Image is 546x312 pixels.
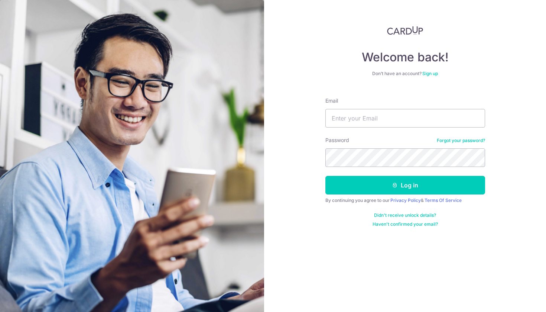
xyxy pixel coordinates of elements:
[325,97,338,104] label: Email
[373,221,438,227] a: Haven't confirmed your email?
[325,136,349,144] label: Password
[390,197,421,203] a: Privacy Policy
[325,71,485,77] div: Don’t have an account?
[325,197,485,203] div: By continuing you agree to our &
[325,109,485,128] input: Enter your Email
[325,176,485,194] button: Log in
[387,26,423,35] img: CardUp Logo
[437,138,485,144] a: Forgot your password?
[325,50,485,65] h4: Welcome back!
[425,197,462,203] a: Terms Of Service
[422,71,438,76] a: Sign up
[374,212,436,218] a: Didn't receive unlock details?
